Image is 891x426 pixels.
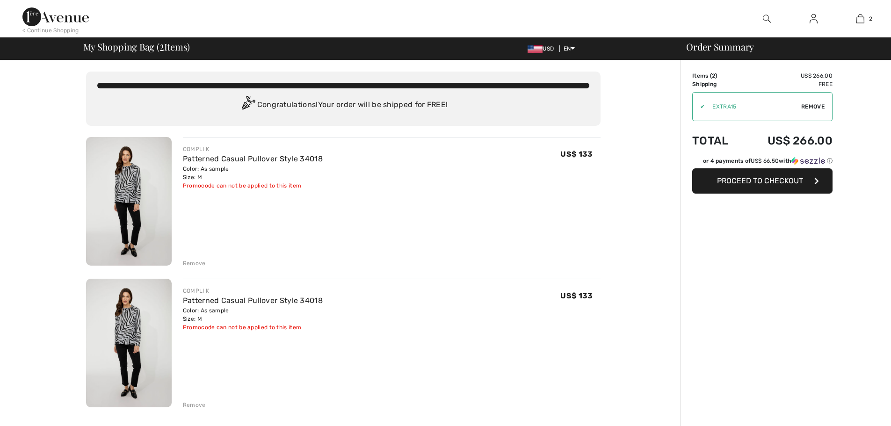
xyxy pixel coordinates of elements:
div: or 4 payments of with [703,157,833,165]
span: US$ 66.50 [751,158,779,164]
td: US$ 266.00 [742,72,833,80]
img: search the website [763,13,771,24]
td: Total [692,125,742,157]
div: Congratulations! Your order will be shipped for FREE! [97,96,589,115]
div: or 4 payments ofUS$ 66.50withSezzle Click to learn more about Sezzle [692,157,833,168]
span: Proceed to Checkout [717,176,803,185]
img: My Info [810,13,818,24]
div: Color: As sample Size: M [183,306,323,323]
img: US Dollar [528,45,543,53]
a: 2 [837,13,883,24]
a: Patterned Casual Pullover Style 34018 [183,154,323,163]
div: Promocode can not be applied to this item [183,181,323,190]
img: Sezzle [791,157,825,165]
div: Promocode can not be applied to this item [183,323,323,332]
img: Patterned Casual Pullover Style 34018 [86,137,172,266]
td: Free [742,80,833,88]
img: My Bag [856,13,864,24]
div: COMPLI K [183,145,323,153]
span: US$ 133 [560,150,593,159]
td: Items ( ) [692,72,742,80]
span: 2 [869,14,872,23]
td: US$ 266.00 [742,125,833,157]
div: Color: As sample Size: M [183,165,323,181]
td: Shipping [692,80,742,88]
input: Promo code [705,93,801,121]
span: 2 [712,72,715,79]
span: My Shopping Bag ( Items) [83,42,190,51]
div: < Continue Shopping [22,26,79,35]
span: EN [564,45,575,52]
a: Sign In [802,13,825,25]
img: 1ère Avenue [22,7,89,26]
span: Remove [801,102,825,111]
span: 2 [159,40,164,52]
a: Patterned Casual Pullover Style 34018 [183,296,323,305]
img: Congratulation2.svg [239,96,257,115]
button: Proceed to Checkout [692,168,833,194]
div: COMPLI K [183,287,323,295]
div: Remove [183,401,206,409]
div: ✔ [693,102,705,111]
span: USD [528,45,558,52]
img: Patterned Casual Pullover Style 34018 [86,279,172,407]
span: US$ 133 [560,291,593,300]
div: Remove [183,259,206,267]
div: Order Summary [675,42,885,51]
